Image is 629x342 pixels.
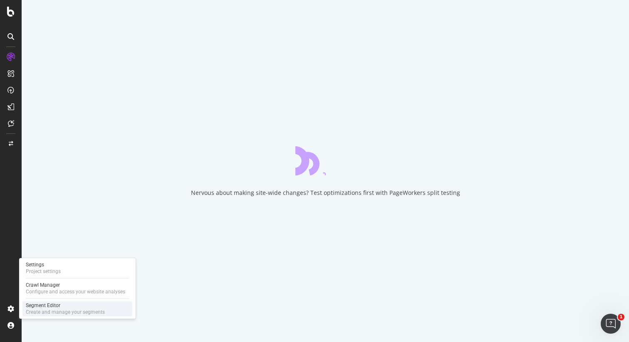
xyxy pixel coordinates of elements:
a: Crawl ManagerConfigure and access your website analyses [22,281,132,296]
div: animation [295,145,355,175]
div: Crawl Manager [26,282,125,288]
span: 1 [618,314,624,320]
a: Segment EditorCreate and manage your segments [22,301,132,316]
div: Configure and access your website analyses [26,288,125,295]
div: Nervous about making site-wide changes? Test optimizations first with PageWorkers split testing [191,189,460,197]
iframe: Intercom live chat [601,314,621,334]
div: Segment Editor [26,302,105,309]
div: Create and manage your segments [26,309,105,315]
a: SettingsProject settings [22,261,132,276]
div: Settings [26,261,61,268]
div: Project settings [26,268,61,275]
